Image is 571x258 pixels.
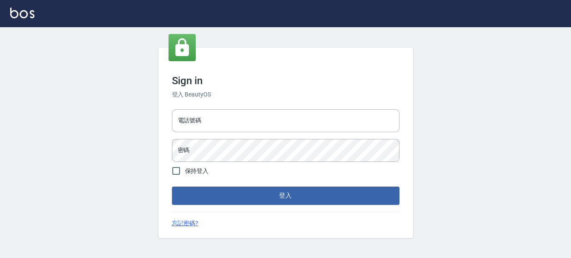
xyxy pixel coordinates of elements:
[172,187,399,204] button: 登入
[172,90,399,99] h6: 登入 BeautyOS
[172,219,199,228] a: 忘記密碼?
[10,8,34,18] img: Logo
[172,75,399,87] h3: Sign in
[185,167,209,176] span: 保持登入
